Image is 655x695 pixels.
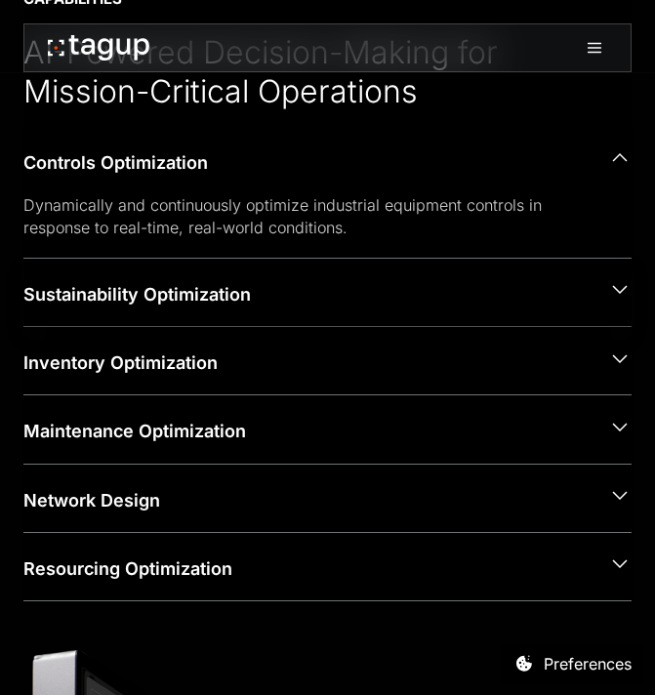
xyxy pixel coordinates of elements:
div: Inventory Optimization [23,350,593,375]
div: Resourcing Optimization [23,556,593,581]
div: Maintenance Optimization [23,419,593,443]
div: Controls Optimization [23,150,593,175]
div: Sustainability Optimization [23,282,593,307]
div: Network Design [23,488,593,512]
div: Preferences [544,652,632,675]
div: Dynamically and continuously optimize industrial equipment controls in response to real-time, rea... [23,194,600,238]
